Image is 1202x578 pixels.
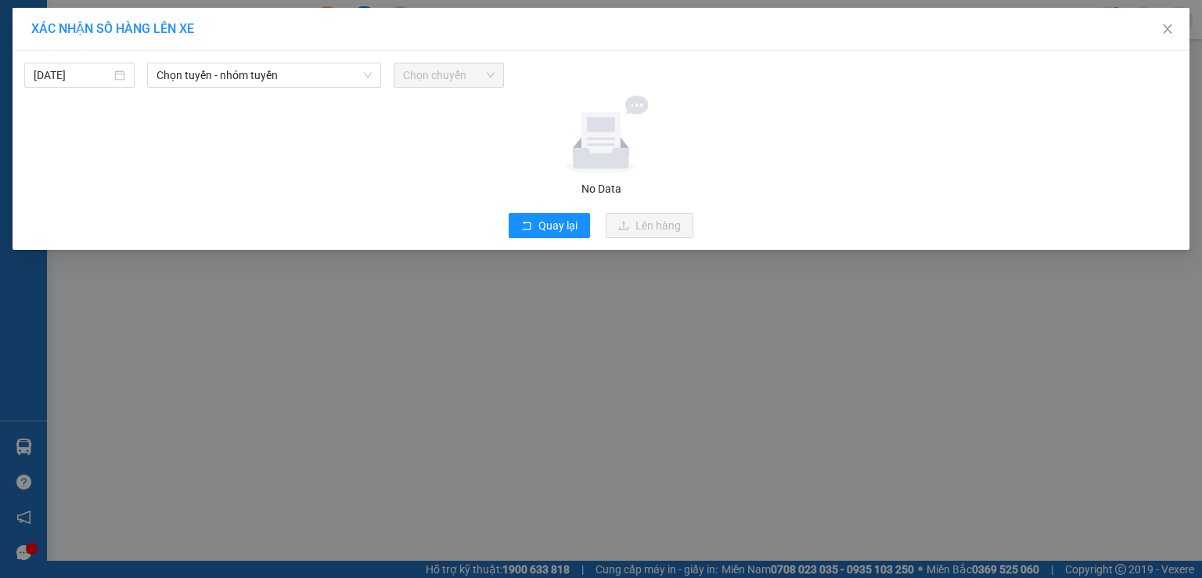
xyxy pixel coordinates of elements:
[31,21,194,36] span: XÁC NHẬN SỐ HÀNG LÊN XE
[23,180,1179,197] div: No Data
[34,67,111,84] input: 15/09/2025
[538,217,578,234] span: Quay lại
[1161,23,1174,35] span: close
[1146,8,1189,52] button: Close
[606,213,693,238] button: uploadLên hàng
[509,213,590,238] button: rollbackQuay lại
[157,63,372,87] span: Chọn tuyến - nhóm tuyến
[363,70,372,80] span: down
[403,63,495,87] span: Chọn chuyến
[521,220,532,233] span: rollback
